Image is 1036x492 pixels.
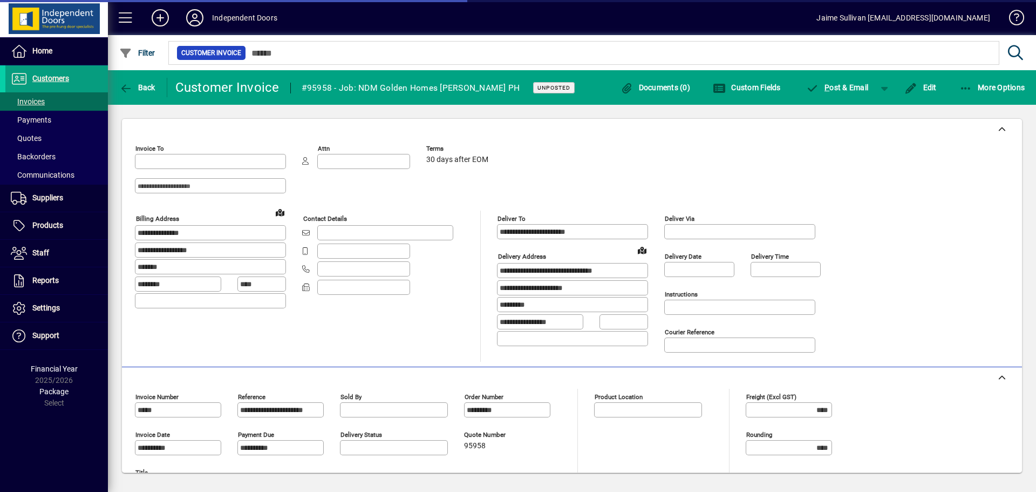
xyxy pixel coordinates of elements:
[238,393,265,401] mat-label: Reference
[904,83,937,92] span: Edit
[143,8,178,28] button: Add
[11,97,45,106] span: Invoices
[181,48,241,58] span: Customer Invoice
[5,212,108,239] a: Products
[32,193,63,202] span: Suppliers
[135,431,170,439] mat-label: Invoice date
[713,83,781,92] span: Custom Fields
[620,83,690,92] span: Documents (0)
[31,365,78,373] span: Financial Year
[32,74,69,83] span: Customers
[5,267,108,294] a: Reports
[119,83,155,92] span: Back
[902,78,939,97] button: Edit
[32,46,52,55] span: Home
[11,171,74,179] span: Communications
[426,145,491,152] span: Terms
[178,8,212,28] button: Profile
[32,304,60,312] span: Settings
[32,331,59,340] span: Support
[959,83,1025,92] span: More Options
[5,185,108,212] a: Suppliers
[135,145,164,152] mat-label: Invoice To
[665,253,701,260] mat-label: Delivery date
[465,393,503,401] mat-label: Order number
[957,78,1028,97] button: More Options
[806,83,869,92] span: ost & Email
[32,221,63,230] span: Products
[746,431,772,439] mat-label: Rounding
[464,432,529,439] span: Quote number
[108,78,167,97] app-page-header-button: Back
[5,322,108,349] a: Support
[175,79,280,96] div: Customer Invoice
[824,83,829,92] span: P
[665,291,698,298] mat-label: Instructions
[665,215,694,223] mat-label: Deliver via
[617,78,693,97] button: Documents (0)
[497,215,526,223] mat-label: Deliver To
[5,295,108,322] a: Settings
[5,38,108,65] a: Home
[11,152,56,161] span: Backorders
[665,328,714,336] mat-label: Courier Reference
[32,276,59,285] span: Reports
[117,78,158,97] button: Back
[710,78,783,97] button: Custom Fields
[119,49,155,57] span: Filter
[117,43,158,63] button: Filter
[11,116,51,124] span: Payments
[32,248,49,257] span: Staff
[746,393,796,401] mat-label: Freight (excl GST)
[5,111,108,129] a: Payments
[238,431,274,439] mat-label: Payment due
[340,393,362,401] mat-label: Sold by
[135,469,148,476] mat-label: Title
[212,9,277,26] div: Independent Doors
[39,387,69,396] span: Package
[340,431,382,439] mat-label: Delivery status
[633,241,651,259] a: View on map
[537,84,570,91] span: Unposted
[426,156,488,164] span: 30 days after EOM
[5,240,108,267] a: Staff
[816,9,990,26] div: Jaime Sullivan [EMAIL_ADDRESS][DOMAIN_NAME]
[464,442,486,450] span: 95958
[135,393,179,401] mat-label: Invoice number
[5,129,108,147] a: Quotes
[302,79,520,97] div: #95958 - Job: NDM Golden Homes [PERSON_NAME] PH
[318,145,330,152] mat-label: Attn
[5,92,108,111] a: Invoices
[751,253,789,260] mat-label: Delivery time
[1001,2,1023,37] a: Knowledge Base
[595,393,643,401] mat-label: Product location
[271,204,289,221] a: View on map
[5,166,108,184] a: Communications
[5,147,108,166] a: Backorders
[801,78,874,97] button: Post & Email
[11,134,42,143] span: Quotes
